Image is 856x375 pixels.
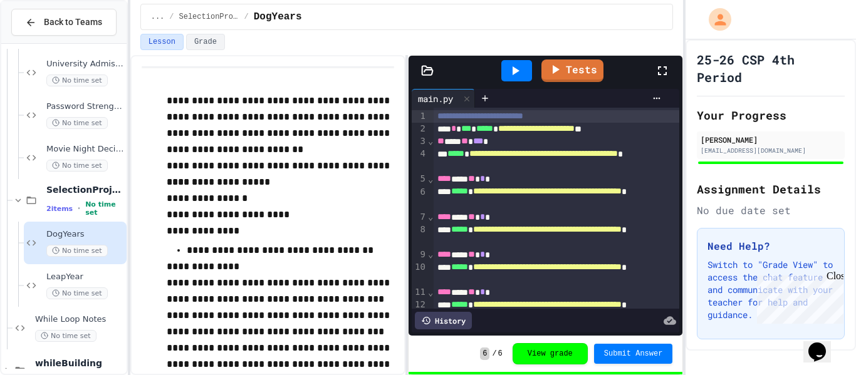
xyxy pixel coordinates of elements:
[412,299,427,324] div: 12
[427,287,434,297] span: Fold line
[254,9,302,24] span: DogYears
[707,259,834,321] p: Switch to "Grade View" to access the chat feature and communicate with your teacher for help and ...
[412,92,459,105] div: main.py
[412,173,427,185] div: 5
[46,101,124,112] span: Password Strength Checker
[44,16,102,29] span: Back to Teams
[412,123,427,135] div: 2
[244,12,249,22] span: /
[752,270,843,324] iframe: chat widget
[513,343,588,364] button: View grade
[412,261,427,286] div: 10
[412,110,427,123] div: 1
[427,212,434,222] span: Fold line
[46,184,124,195] span: SelectionProjects
[35,330,97,342] span: No time set
[492,349,496,359] span: /
[412,249,427,261] div: 9
[46,287,108,299] span: No time set
[412,186,427,211] div: 6
[427,174,434,184] span: Fold line
[46,117,108,129] span: No time set
[412,223,427,249] div: 8
[707,239,834,254] h3: Need Help?
[697,106,845,124] h2: Your Progress
[604,349,663,359] span: Submit Answer
[85,200,124,217] span: No time set
[46,245,108,257] span: No time set
[803,325,843,362] iframe: chat widget
[46,160,108,172] span: No time set
[46,205,73,213] span: 2 items
[46,59,124,69] span: University Admission Portal
[186,34,225,50] button: Grade
[701,134,841,145] div: [PERSON_NAME]
[169,12,174,22] span: /
[427,249,434,259] span: Fold line
[412,135,427,148] div: 3
[697,51,845,86] h1: 25-26 CSP 4th Period
[151,12,165,22] span: ...
[697,180,845,198] h2: Assignment Details
[78,203,80,213] span: •
[594,344,673,364] button: Submit Answer
[11,9,117,36] button: Back to Teams
[480,347,489,360] span: 6
[415,312,472,329] div: History
[412,148,427,173] div: 4
[46,74,108,86] span: No time set
[412,211,427,223] div: 7
[46,229,124,240] span: DogYears
[46,144,124,155] span: Movie Night Decider
[412,286,427,299] div: 11
[697,203,845,218] div: No due date set
[140,34,184,50] button: Lesson
[46,272,124,282] span: LeapYear
[696,5,734,34] div: My Account
[541,59,603,82] a: Tests
[179,12,239,22] span: SelectionProjects
[35,357,124,369] span: whileBuilding
[5,5,86,80] div: Chat with us now!Close
[412,89,475,108] div: main.py
[427,136,434,146] span: Fold line
[498,349,503,359] span: 6
[701,146,841,155] div: [EMAIL_ADDRESS][DOMAIN_NAME]
[35,314,124,325] span: While Loop Notes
